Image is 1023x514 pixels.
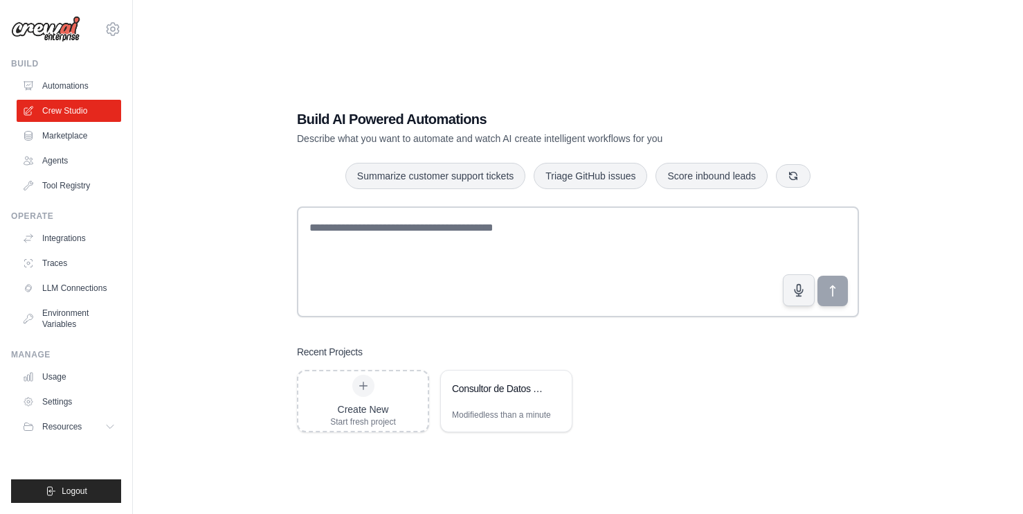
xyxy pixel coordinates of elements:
button: Logout [11,479,121,503]
span: Logout [62,486,87,497]
a: Environment Variables [17,302,121,335]
a: Marketplace [17,125,121,147]
button: Get new suggestions [776,164,811,188]
button: Score inbound leads [655,163,768,189]
a: Usage [17,366,121,388]
h3: Recent Projects [297,345,363,359]
img: Logo [11,16,80,42]
a: Settings [17,391,121,413]
button: Click to speak your automation idea [783,274,815,306]
div: Start fresh project [330,416,396,427]
a: Automations [17,75,121,97]
a: Integrations [17,227,121,249]
button: Triage GitHub issues [534,163,647,189]
span: Resources [42,421,82,432]
h1: Build AI Powered Automations [297,109,762,129]
div: Create New [330,402,396,416]
a: Traces [17,252,121,274]
div: Operate [11,211,121,222]
div: Manage [11,349,121,360]
div: Consultor de Datos Multidimensionales ArcGIS y CSV [452,382,547,396]
div: Modified less than a minute [452,409,551,420]
a: Crew Studio [17,100,121,122]
div: Build [11,58,121,69]
button: Resources [17,416,121,438]
a: Agents [17,150,121,172]
p: Describe what you want to automate and watch AI create intelligent workflows for you [297,132,762,145]
a: LLM Connections [17,277,121,299]
button: Summarize customer support tickets [345,163,525,189]
a: Tool Registry [17,175,121,197]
